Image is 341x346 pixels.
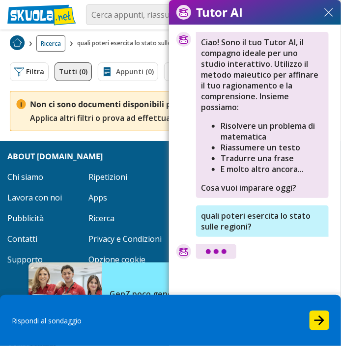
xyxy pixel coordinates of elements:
a: Tutti (0) [55,62,92,81]
a: Ricerca [36,35,65,52]
p: Applica altri filtri o prova ad effettuare una nuova ricerca [30,97,254,125]
a: Home [10,35,25,52]
div: quali poteri esercita lo stato sulle regioni? [196,205,329,237]
img: Home [10,35,25,50]
a: Chi siamo [7,172,43,182]
strong: About [DOMAIN_NAME] [7,151,103,162]
img: tutorai_icon [179,35,188,44]
li: Riassumere un testo [221,142,324,153]
a: Ricerca [88,213,114,224]
img: Filtra filtri mobile [14,67,24,77]
div: Ciao! Sono il tuo Tutor AI, il compagno ideale per uno studio interattivo. Utilizzo il metodo mai... [196,32,329,198]
div: Rispondi al sondaggio [12,316,250,325]
a: Ripetizioni [88,172,127,182]
span: Non ci sono documenti disponibili per i criteri selezionati [30,97,254,111]
a: Supporto [7,254,43,265]
img: sendMessage [179,8,188,17]
img: Nessun risultato [16,99,26,109]
a: Lavora con noi [7,192,62,203]
a: Contatti [7,233,37,244]
a: Pubblicità [7,213,44,224]
img: tutorai_icon [179,248,188,256]
a: Privacy e Condizioni [88,233,162,244]
h4: GenZ poco generosa? Ecco perchè questa notizia è una fake news! [110,289,290,310]
a: Opzione cookie [88,254,145,265]
button: Filtra [10,62,49,81]
img: close [324,8,333,17]
input: Cerca appunti, riassunti o versioni [86,4,195,25]
button: Start the survey [310,311,329,330]
span: quali poteri esercita lo stato sulle regioni? [77,35,199,52]
li: Tradurre una frase [221,153,324,164]
li: E molto altro ancora... [221,164,324,174]
li: Risolvere un problema di matematica [221,120,324,142]
a: Apps [88,192,107,203]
